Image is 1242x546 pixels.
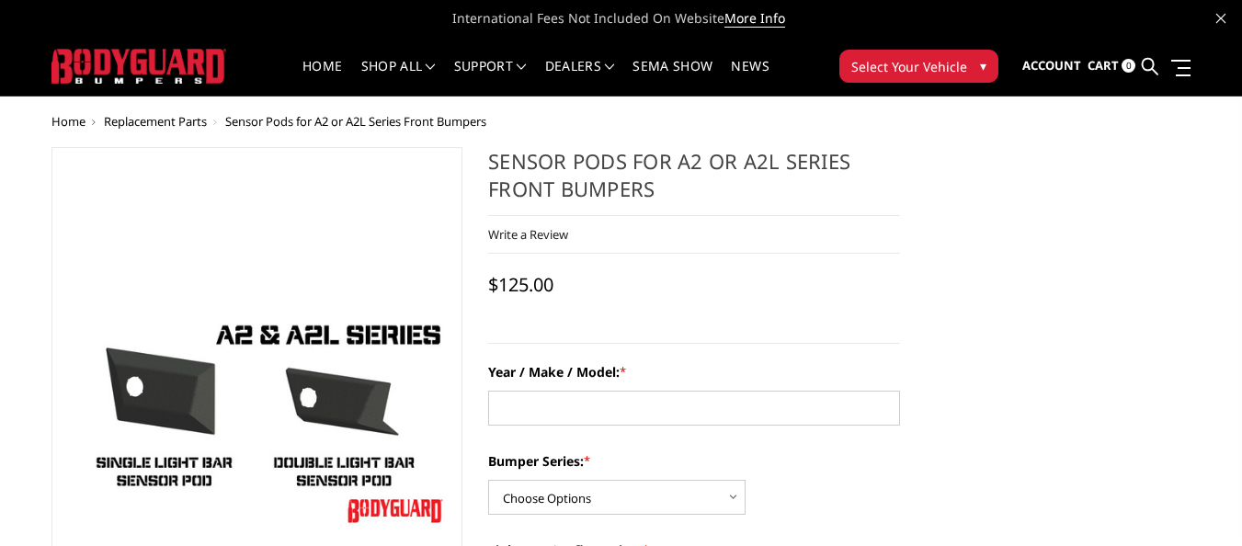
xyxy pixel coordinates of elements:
span: Account [1022,57,1081,74]
a: Replacement Parts [104,113,207,130]
span: Sensor Pods for A2 or A2L Series Front Bumpers [225,113,486,130]
span: ▾ [980,56,986,75]
a: News [731,60,769,96]
a: Write a Review [488,226,568,243]
a: Cart 0 [1088,41,1135,91]
span: Cart [1088,57,1119,74]
a: Home [302,60,342,96]
h1: Sensor Pods for A2 or A2L Series Front Bumpers [488,147,900,216]
a: SEMA Show [632,60,712,96]
button: Select Your Vehicle [839,50,998,83]
label: Bumper Series: [488,451,900,471]
a: More Info [724,9,785,28]
img: Sensor Pods for A2 or A2L Series Front Bumpers [57,311,458,536]
label: Year / Make / Model: [488,362,900,381]
a: Dealers [545,60,615,96]
img: BODYGUARD BUMPERS [51,49,226,83]
span: 0 [1122,59,1135,73]
a: Support [454,60,527,96]
a: shop all [361,60,436,96]
span: Select Your Vehicle [851,57,967,76]
a: Account [1022,41,1081,91]
a: Home [51,113,85,130]
span: $125.00 [488,272,553,297]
